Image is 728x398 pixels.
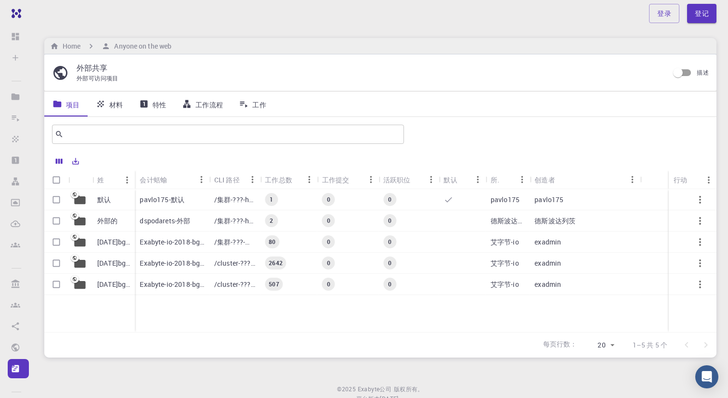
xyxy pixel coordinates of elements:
[514,172,530,187] button: 菜单
[77,74,118,82] font: 外部可访问项目
[153,100,167,109] font: 特性
[322,175,350,184] font: 工作提交
[167,172,182,187] button: 种类
[499,172,514,187] button: 种类
[530,170,640,189] div: 创造者
[470,172,486,187] button: 菜单
[140,237,243,246] font: Exabyte-io-2018-bg-研究第一阶段
[110,41,171,51] h6: Anyone on the web
[67,154,84,169] button: 出口
[491,216,532,225] font: 德斯波达列茨
[97,237,167,246] font: [DATE]bg研究第一阶段
[701,172,716,188] button: 菜单
[214,216,365,225] font: /集群-???-home/dspodarets/dspodarets-external
[695,9,709,18] font: 登记
[302,172,317,187] button: 菜单
[92,170,135,189] div: 姓名
[363,172,378,187] button: 菜单
[674,175,687,184] font: 行动
[270,195,273,203] font: 1
[140,258,243,268] font: Exabyte-io-2018-bg-研究第三阶段
[555,172,571,187] button: 种类
[491,195,520,204] font: pavlo175
[337,385,341,393] font: ©
[534,280,561,289] font: exadmin
[697,68,709,76] font: 描述
[59,41,80,51] h6: Home
[649,4,679,23] a: 登录
[270,217,273,224] font: 2
[97,258,167,268] font: [DATE]bg研究第三阶段
[327,259,330,267] font: 0
[97,195,111,204] font: 默认
[104,172,119,188] button: 种类
[394,385,424,393] font: 版权所有。
[140,280,243,289] font: Exabyte-io-2018-bg-研究第一阶段
[214,175,240,184] font: CLI 路径
[245,172,260,187] button: 菜单
[140,175,167,184] font: 会计蛞蝓
[252,100,266,109] font: 工作
[135,170,209,189] div: 会计蛞蝓
[388,217,391,224] font: 0
[51,154,67,169] button: 列
[209,170,260,189] div: CLI 路径
[491,280,519,289] font: 艾字节-io
[317,170,378,189] div: 工作提交
[534,237,561,246] font: exadmin
[269,259,283,267] font: 2642
[327,280,330,288] font: 0
[109,100,123,109] font: 材料
[194,172,209,187] button: 菜单
[8,9,21,18] img: 标识
[625,172,640,187] button: 菜单
[358,385,392,394] a: Exabyte公司
[491,258,519,268] font: 艾字节-io
[378,170,439,189] div: 活跃职位
[383,175,411,184] font: 活跃职位
[491,237,519,246] font: 艾字节-io
[543,339,577,348] font: 每页行数：
[358,385,392,393] font: Exabyte公司
[77,63,108,73] font: 外部共享
[388,280,391,288] font: 0
[68,170,92,189] div: 图标
[534,258,561,268] font: exadmin
[265,175,292,184] font: 工作总数
[214,195,342,204] font: /集群-???-home/pavlo175/pavlo175-默认
[534,175,555,184] font: 创造者
[423,172,439,187] button: 菜单
[269,238,275,245] font: 80
[695,365,718,388] div: 打开 Intercom Messenger
[140,195,184,204] font: pavlo175-默认
[388,195,391,203] font: 0
[633,340,667,349] font: 1–5 共 5 个
[97,216,117,225] font: 外部的
[195,100,223,109] font: 工作流程
[439,170,485,189] div: 默认
[534,195,563,204] font: pavlo175
[214,258,440,268] font: /cluster-???-share/groups/exabyte-io/exabyte-io-2018-bg-study-phase-iii
[598,340,605,349] font: 20
[388,238,391,245] font: 0
[260,170,317,189] div: 工作总数
[119,172,135,188] button: 菜单
[669,170,716,189] div: 行动
[443,175,457,184] font: 默认
[342,385,356,393] font: 2025
[214,237,420,246] font: /集群-???-共享/组/exabyte-io/exabyte-io-2018-bg-study-phase-i-ph
[140,216,190,225] font: dspodarets-外部
[486,170,530,189] div: 所有者
[97,280,167,289] font: [DATE]bg研究第一阶段
[534,216,575,225] font: 德斯波达列茨
[66,100,80,109] font: 项目
[327,195,330,203] font: 0
[327,217,330,224] font: 0
[214,280,436,289] font: /cluster-???-share/groups/exabyte-io/exabyte-io-2018-bg-study-phase-i
[327,238,330,245] font: 0
[48,41,173,51] nav: 面包屑
[687,4,716,23] a: 登记
[269,280,279,288] font: 507
[388,259,391,267] font: 0
[657,9,671,18] font: 登录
